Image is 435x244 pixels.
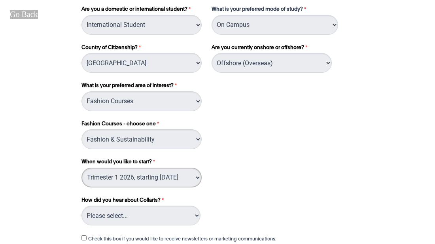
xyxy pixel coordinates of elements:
[81,168,202,187] select: When would you like to start?
[81,129,202,149] select: Fashion Courses - choose one
[88,236,276,242] label: Check this box if you would like to receive newsletters or marketing communications.
[81,15,202,35] select: Are you a domestic or international student?
[81,158,204,168] label: When would you like to start?
[10,10,38,19] div: Go Back
[212,7,303,12] span: What is your preferred mode of study?
[81,197,166,206] label: How did you hear about Collarts?
[212,44,334,53] label: Are you currently onshore or offshore?
[81,44,204,53] label: Country of Citizenship?
[81,6,204,15] label: Are you a domestic or international student?
[81,120,204,130] label: Fashion Courses - choose one
[81,206,200,225] select: How did you hear about Collarts?
[212,53,332,73] select: Are you currently onshore or offshore?
[212,15,338,35] select: What is your preferred mode of study?
[81,53,202,73] select: Country of Citizenship?
[81,82,204,91] label: What is your preferred area of interest?
[81,91,202,111] select: What is your preferred area of interest?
